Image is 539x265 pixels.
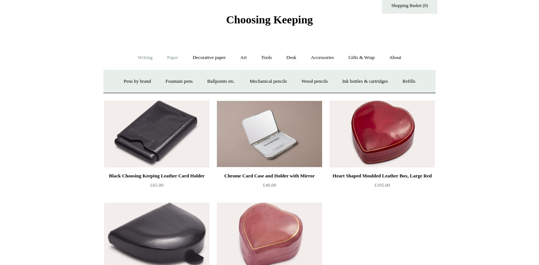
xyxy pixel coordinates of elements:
[342,48,381,68] a: Gifts & Wrap
[217,171,322,202] a: Chrome Card Case and Holder with Mirror £40.00
[383,48,408,68] a: About
[243,72,294,91] a: Mechanical pencils
[255,48,279,68] a: Tools
[104,101,209,167] a: Black Choosing Keeping Leather Card Holder Black Choosing Keeping Leather Card Holder
[226,19,313,24] a: Choosing Keeping
[217,101,322,167] a: Chrome Card Case and Holder with Mirror Chrome Card Case and Holder with Mirror
[330,171,435,202] a: Heart Shaped Moulded Leather Box, Large Red £105.00
[263,182,276,188] span: £40.00
[219,171,320,180] div: Chrome Card Case and Holder with Mirror
[295,72,334,91] a: Wood pencils
[104,101,209,167] img: Black Choosing Keeping Leather Card Holder
[234,48,253,68] a: Art
[280,48,303,68] a: Desk
[159,72,199,91] a: Fountain pens
[304,48,341,68] a: Accessories
[330,101,435,167] a: Heart Shaped Moulded Leather Box, Large Red Heart Shaped Moulded Leather Box, Large Red
[117,72,158,91] a: Pens by brand
[396,72,422,91] a: Refills
[186,48,232,68] a: Decorative paper
[106,171,208,180] div: Black Choosing Keeping Leather Card Holder
[331,171,433,180] div: Heart Shaped Moulded Leather Box, Large Red
[131,48,159,68] a: Writing
[374,182,390,188] span: £105.00
[104,171,209,202] a: Black Choosing Keeping Leather Card Holder £65.00
[335,72,394,91] a: Ink bottles & cartridges
[201,72,242,91] a: Ballpoints etc.
[330,101,435,167] img: Heart Shaped Moulded Leather Box, Large Red
[161,48,185,68] a: Paper
[217,101,322,167] img: Chrome Card Case and Holder with Mirror
[226,13,313,26] span: Choosing Keeping
[150,182,163,188] span: £65.00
